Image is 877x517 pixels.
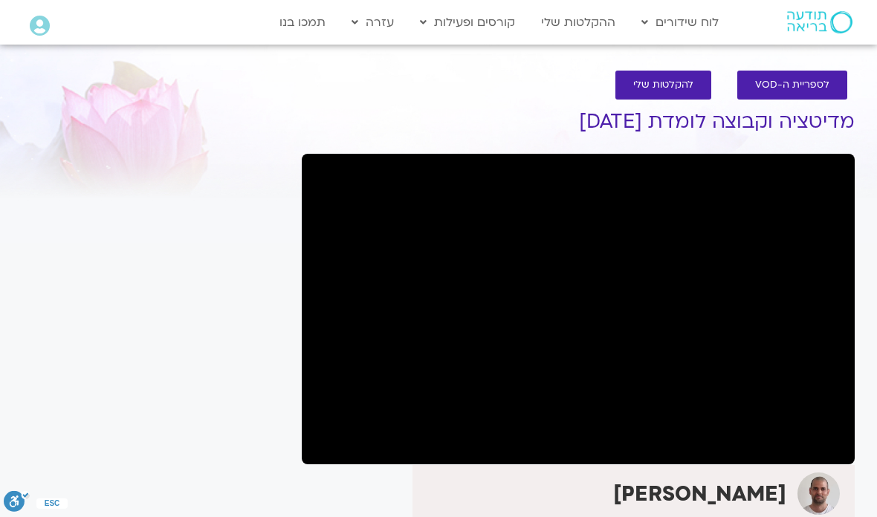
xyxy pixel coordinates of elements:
span: להקלטות שלי [633,79,693,91]
a: להקלטות שלי [615,71,711,100]
a: תמכו בנו [272,8,333,36]
span: לספריית ה-VOD [755,79,829,91]
a: קורסים ופעילות [412,8,522,36]
a: לספריית ה-VOD [737,71,847,100]
img: דקל קנטי [797,472,840,515]
a: עזרה [344,8,401,36]
a: ההקלטות שלי [534,8,623,36]
img: תודעה בריאה [787,11,852,33]
a: לוח שידורים [634,8,726,36]
h1: מדיטציה וקבוצה לומדת [DATE] [302,111,855,133]
strong: [PERSON_NAME] [613,480,786,508]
